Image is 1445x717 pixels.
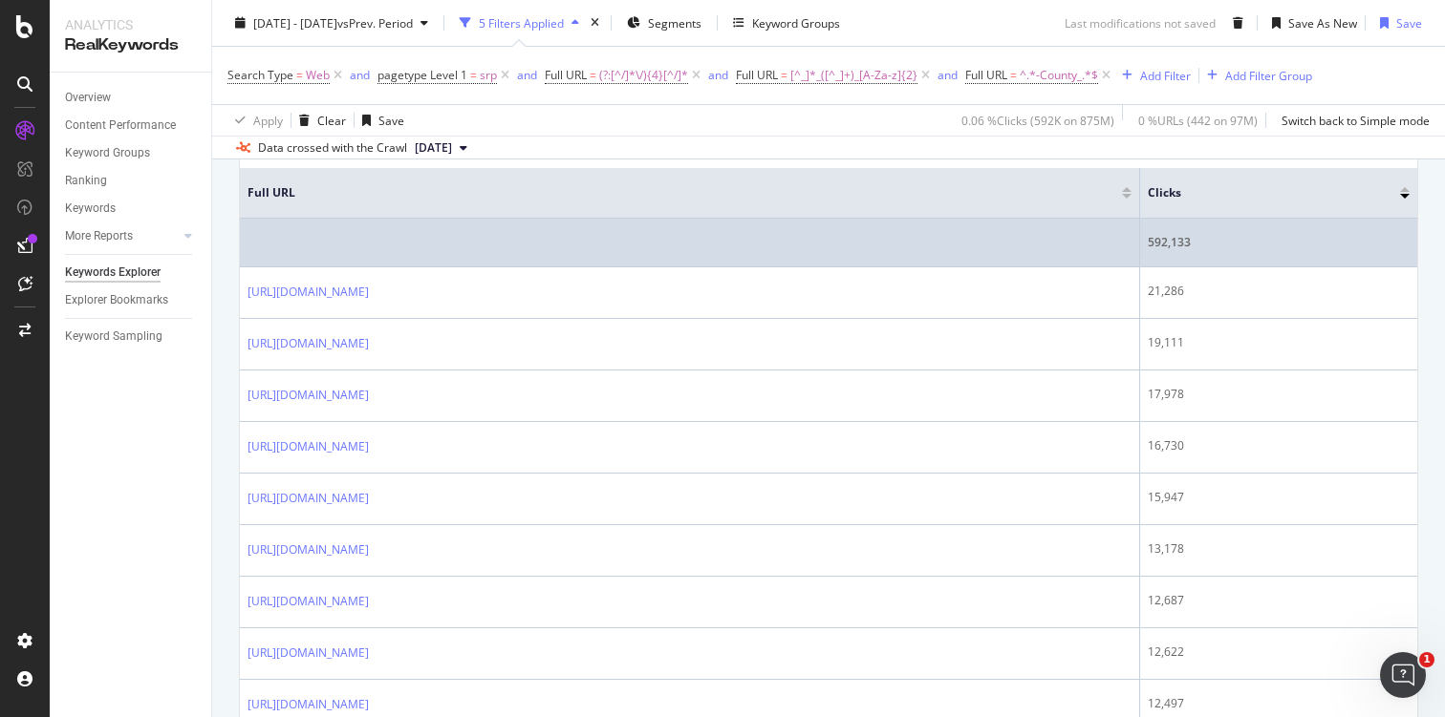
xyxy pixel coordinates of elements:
[258,139,407,157] div: Data crossed with the Crawl
[227,105,283,136] button: Apply
[938,67,958,83] div: and
[65,15,196,34] div: Analytics
[248,437,369,456] a: [URL][DOMAIN_NAME]
[1148,283,1410,300] div: 21,286
[378,112,404,128] div: Save
[619,8,709,38] button: Segments
[1148,386,1410,403] div: 17,978
[248,283,369,302] a: [URL][DOMAIN_NAME]
[248,643,369,663] a: [URL][DOMAIN_NAME]
[1199,64,1312,87] button: Add Filter Group
[65,263,198,283] a: Keywords Explorer
[1148,695,1410,712] div: 12,497
[65,226,133,246] div: More Reports
[337,14,413,31] span: vs Prev. Period
[1148,540,1410,558] div: 13,178
[248,695,369,714] a: [URL][DOMAIN_NAME]
[248,386,369,405] a: [URL][DOMAIN_NAME]
[65,263,161,283] div: Keywords Explorer
[65,143,198,163] a: Keyword Groups
[1140,67,1191,83] div: Add Filter
[1372,8,1422,38] button: Save
[1264,8,1357,38] button: Save As New
[415,139,452,157] span: 2025 Jan. 17th
[65,171,198,191] a: Ranking
[65,199,116,219] div: Keywords
[479,14,564,31] div: 5 Filters Applied
[648,14,701,31] span: Segments
[248,540,369,559] a: [URL][DOMAIN_NAME]
[1225,67,1312,83] div: Add Filter Group
[961,112,1114,128] div: 0.06 % Clicks ( 592K on 875M )
[65,143,150,163] div: Keyword Groups
[587,13,603,32] div: times
[65,116,176,136] div: Content Performance
[1148,437,1410,454] div: 16,730
[1148,643,1410,661] div: 12,622
[248,489,369,508] a: [URL][DOMAIN_NAME]
[708,66,728,84] button: and
[65,34,196,56] div: RealKeywords
[1148,184,1371,201] span: Clicks
[1288,14,1357,31] div: Save As New
[253,14,337,31] span: [DATE] - [DATE]
[480,62,497,89] span: srp
[1138,112,1258,128] div: 0 % URLs ( 442 on 97M )
[253,112,283,128] div: Apply
[470,67,477,83] span: =
[1114,64,1191,87] button: Add Filter
[736,67,778,83] span: Full URL
[377,67,467,83] span: pagetype Level 1
[1396,14,1422,31] div: Save
[65,88,111,108] div: Overview
[1148,234,1410,251] div: 592,133
[65,226,179,246] a: More Reports
[1148,334,1410,351] div: 19,111
[350,67,370,83] div: and
[1419,652,1434,667] span: 1
[65,88,198,108] a: Overview
[248,184,1093,201] span: Full URL
[407,137,475,159] button: [DATE]
[1148,592,1410,609] div: 12,687
[248,334,369,353] a: [URL][DOMAIN_NAME]
[1274,105,1430,136] button: Switch back to Simple mode
[1020,62,1098,89] span: ^.*-County_.*$
[227,67,293,83] span: Search Type
[1065,14,1216,31] div: Last modifications not saved
[1148,489,1410,506] div: 15,947
[317,112,346,128] div: Clear
[1380,652,1426,698] iframe: Intercom live chat
[65,116,198,136] a: Content Performance
[306,62,330,89] span: Web
[517,66,537,84] button: and
[517,67,537,83] div: and
[291,105,346,136] button: Clear
[938,66,958,84] button: and
[350,66,370,84] button: and
[65,327,198,347] a: Keyword Sampling
[65,171,107,191] div: Ranking
[752,14,840,31] div: Keyword Groups
[227,8,436,38] button: [DATE] - [DATE]vsPrev. Period
[590,67,596,83] span: =
[65,327,162,347] div: Keyword Sampling
[1010,67,1017,83] span: =
[65,290,198,310] a: Explorer Bookmarks
[296,67,303,83] span: =
[65,199,198,219] a: Keywords
[1282,112,1430,128] div: Switch back to Simple mode
[708,67,728,83] div: and
[725,8,848,38] button: Keyword Groups
[965,67,1007,83] span: Full URL
[65,290,168,310] div: Explorer Bookmarks
[781,67,787,83] span: =
[248,592,369,611] a: [URL][DOMAIN_NAME]
[599,62,688,89] span: (?:[^/]*\/){4}[^/]*
[790,62,917,89] span: [^_]*_([^_]+)_[A-Za-z]{2}
[355,105,404,136] button: Save
[545,67,587,83] span: Full URL
[452,8,587,38] button: 5 Filters Applied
